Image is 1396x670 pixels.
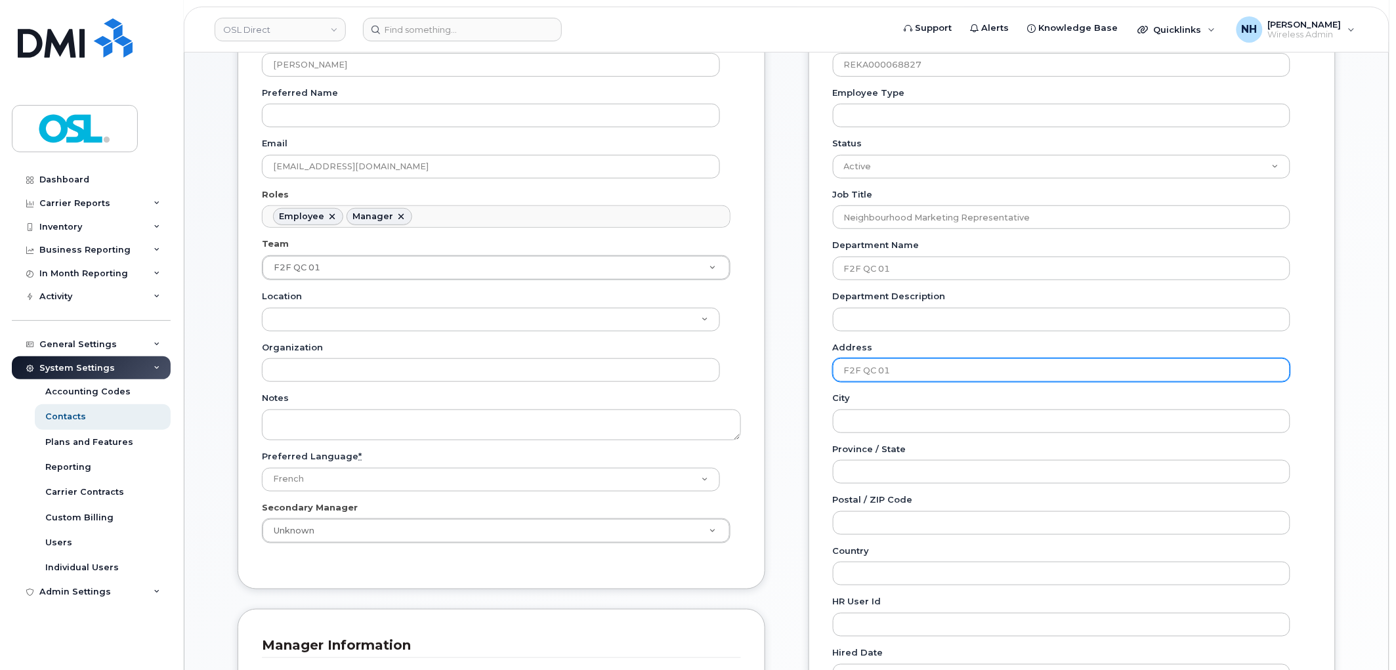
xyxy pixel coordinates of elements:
a: OSL Direct [215,18,346,41]
label: Department Name [833,239,920,251]
label: Email [262,137,287,150]
div: Quicklinks [1129,16,1225,43]
div: Employee [279,211,324,222]
h3: Manager Information [262,637,731,654]
a: F2F QC 01 [263,256,730,280]
label: City [833,392,851,404]
span: Alerts [982,22,1009,35]
div: Natalia Hernandez [1227,16,1364,43]
span: Unknown [266,525,314,537]
label: Hired Date [833,646,883,659]
span: Knowledge Base [1039,22,1118,35]
a: Alerts [962,15,1019,41]
a: Knowledge Base [1019,15,1128,41]
label: Secondary Manager [262,501,358,514]
abbr: required [358,451,362,461]
label: Country [833,545,870,557]
span: Quicklinks [1154,24,1202,35]
span: F2F QC 01 [274,262,320,272]
label: Department Description [833,290,946,303]
label: Employee Type [833,87,905,99]
label: Preferred Name [262,87,338,99]
label: Roles [262,188,289,201]
label: HR user id [833,595,881,608]
span: NH [1242,22,1258,37]
a: Unknown [263,519,730,543]
label: Location [262,290,302,303]
span: Support [916,22,952,35]
input: Find something... [363,18,562,41]
a: Support [895,15,962,41]
label: Organization [262,341,323,354]
span: Wireless Admin [1268,30,1342,40]
label: Province / State [833,443,906,455]
label: Job Title [833,188,873,201]
span: [PERSON_NAME] [1268,19,1342,30]
label: Team [262,238,289,250]
label: Preferred Language [262,450,362,463]
label: Address [833,341,873,354]
label: Postal / ZIP Code [833,493,913,506]
label: Status [833,137,862,150]
label: Notes [262,392,289,404]
div: Manager [352,211,393,222]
